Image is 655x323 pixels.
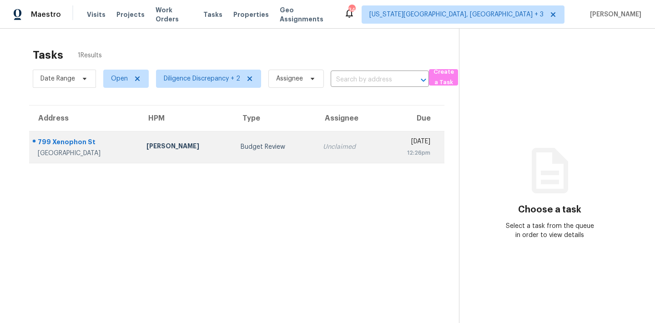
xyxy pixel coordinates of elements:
div: 12:26pm [389,148,430,157]
span: Tasks [203,11,222,18]
div: [GEOGRAPHIC_DATA] [38,149,132,158]
button: Open [417,74,430,86]
span: Projects [116,10,145,19]
th: HPM [139,106,233,131]
span: Diligence Discrepancy + 2 [164,74,240,83]
span: [US_STATE][GEOGRAPHIC_DATA], [GEOGRAPHIC_DATA] + 3 [369,10,544,19]
div: 34 [348,5,355,15]
span: Geo Assignments [280,5,333,24]
div: [PERSON_NAME] [146,141,226,153]
span: Visits [87,10,106,19]
button: Create a Task [429,69,458,86]
div: Select a task from the queue in order to view details [504,222,595,240]
h2: Tasks [33,50,63,60]
span: Create a Task [433,67,453,88]
div: 799 Xenophon St [38,137,132,149]
h3: Choose a task [518,205,581,214]
div: Budget Review [241,142,309,151]
input: Search by address [331,73,403,87]
span: Date Range [40,74,75,83]
span: 1 Results [78,51,102,60]
th: Type [233,106,316,131]
span: Open [111,74,128,83]
span: Properties [233,10,269,19]
span: Work Orders [156,5,193,24]
span: Maestro [31,10,61,19]
div: Unclaimed [323,142,374,151]
th: Address [29,106,139,131]
span: [PERSON_NAME] [586,10,641,19]
th: Due [382,106,444,131]
th: Assignee [316,106,382,131]
div: [DATE] [389,137,430,148]
span: Assignee [276,74,303,83]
